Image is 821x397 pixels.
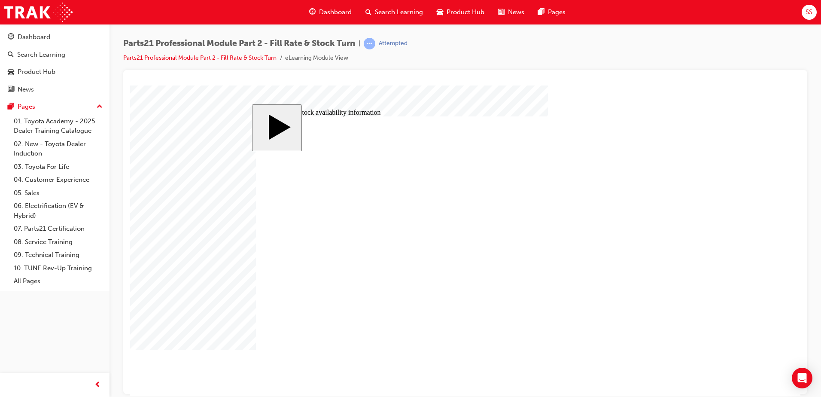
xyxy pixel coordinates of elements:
a: 03. Toyota For Life [10,160,106,174]
span: search-icon [365,7,371,18]
a: search-iconSearch Learning [359,3,430,21]
button: Pages [3,99,106,115]
button: DashboardSearch LearningProduct HubNews [3,27,106,99]
span: car-icon [437,7,443,18]
a: 05. Sales [10,186,106,200]
a: car-iconProduct Hub [430,3,491,21]
span: news-icon [498,7,505,18]
span: | [359,39,360,49]
span: news-icon [8,86,14,94]
span: learningRecordVerb_ATTEMPT-icon [364,38,375,49]
a: 09. Technical Training [10,248,106,262]
div: Search Learning [17,50,65,60]
span: pages-icon [8,103,14,111]
span: SS [806,7,812,17]
a: Search Learning [3,47,106,63]
div: News [18,85,34,95]
a: 02. New - Toyota Dealer Induction [10,137,106,160]
div: Pages [18,102,35,112]
img: Trak [4,3,73,22]
a: Dashboard [3,29,106,45]
li: eLearning Module View [285,53,348,63]
span: up-icon [97,101,103,113]
a: 01. Toyota Academy - 2025 Dealer Training Catalogue [10,115,106,137]
span: Search Learning [375,7,423,17]
span: guage-icon [309,7,316,18]
a: 07. Parts21 Certification [10,222,106,235]
a: 04. Customer Experience [10,173,106,186]
a: News [3,82,106,98]
a: All Pages [10,275,106,288]
span: Pages [548,7,566,17]
button: SS [802,5,817,20]
a: 10. TUNE Rev-Up Training [10,262,106,275]
span: Product Hub [447,7,484,17]
div: Parts 21 Cluster 2 Start Course [122,19,548,292]
a: news-iconNews [491,3,531,21]
span: search-icon [8,51,14,59]
span: Parts21 Professional Module Part 2 - Fill Rate & Stock Turn [123,39,355,49]
a: Parts21 Professional Module Part 2 - Fill Rate & Stock Turn [123,54,277,61]
a: 08. Service Training [10,235,106,249]
span: car-icon [8,68,14,76]
a: Product Hub [3,64,106,80]
span: pages-icon [538,7,544,18]
span: Dashboard [319,7,352,17]
span: News [508,7,524,17]
a: pages-iconPages [531,3,572,21]
button: Start [122,19,172,66]
div: Open Intercom Messenger [792,368,812,388]
div: Dashboard [18,32,50,42]
span: prev-icon [94,380,101,391]
div: Product Hub [18,67,55,77]
span: guage-icon [8,34,14,41]
a: 06. Electrification (EV & Hybrid) [10,199,106,222]
a: guage-iconDashboard [302,3,359,21]
div: Attempted [379,40,407,48]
